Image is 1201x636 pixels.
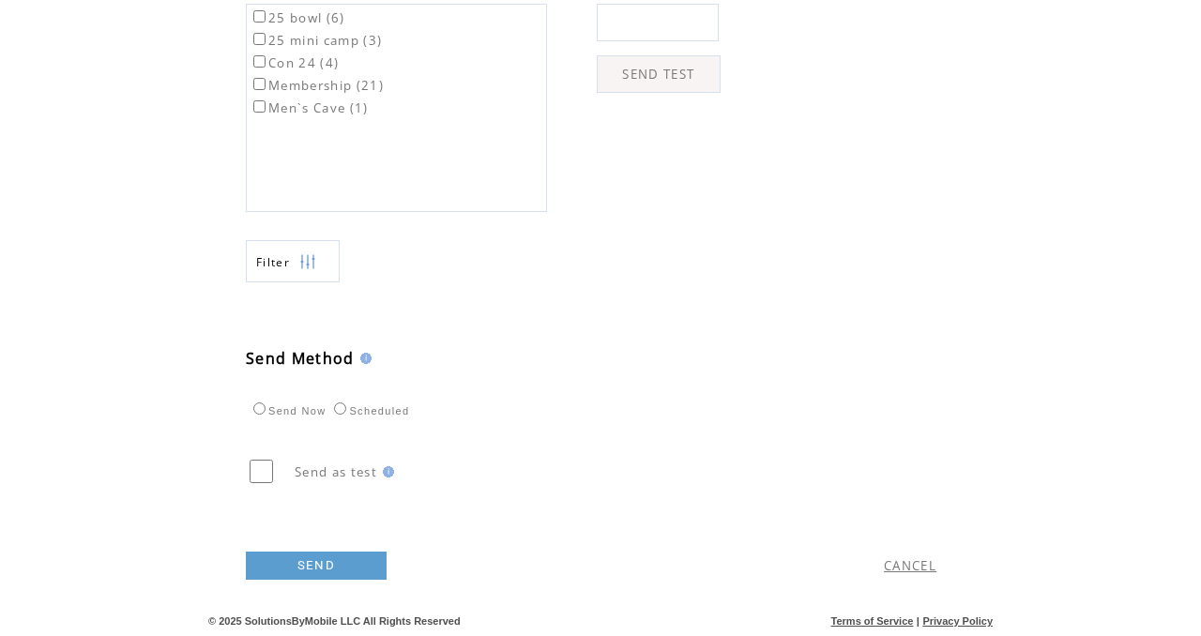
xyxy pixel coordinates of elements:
input: 25 bowl (6) [253,10,266,23]
input: Membership (21) [253,78,266,90]
input: Con 24 (4) [253,55,266,68]
label: 25 bowl (6) [250,9,345,26]
a: SEND [246,552,387,580]
input: 25 mini camp (3) [253,33,266,45]
label: 25 mini camp (3) [250,32,382,49]
span: Send as test [295,463,377,480]
a: SEND TEST [597,55,721,93]
span: | [917,615,920,627]
span: © 2025 SolutionsByMobile LLC All Rights Reserved [208,615,461,627]
span: Show filters [256,254,290,270]
input: Send Now [253,402,266,415]
a: CANCEL [884,557,936,574]
a: Filter [246,240,340,282]
input: Men`s Cave (1) [253,100,266,113]
a: Terms of Service [831,615,914,627]
a: Privacy Policy [922,615,993,627]
img: filters.png [299,241,316,283]
label: Scheduled [329,405,409,416]
label: Men`s Cave (1) [250,99,369,116]
img: help.gif [377,466,394,477]
span: Send Method [246,348,355,369]
input: Scheduled [334,402,346,415]
img: help.gif [355,353,372,364]
label: Con 24 (4) [250,54,339,71]
label: Membership (21) [250,77,384,94]
label: Send Now [249,405,326,416]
